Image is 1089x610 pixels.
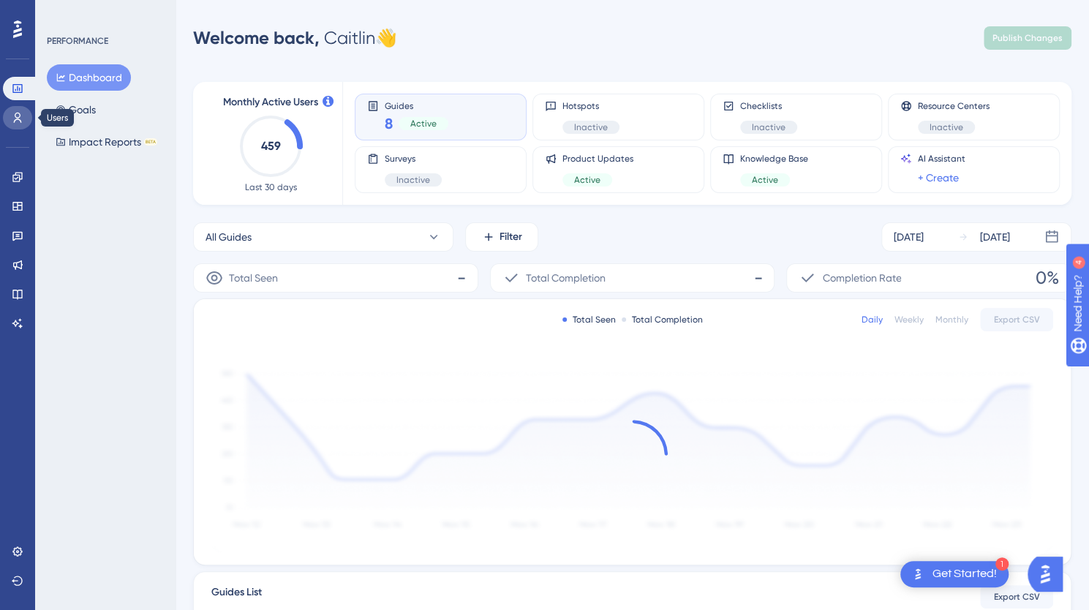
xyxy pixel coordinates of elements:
[206,228,252,246] span: All Guides
[740,153,808,165] span: Knowledge Base
[822,269,901,287] span: Completion Rate
[457,266,466,290] span: -
[1028,552,1071,596] iframe: UserGuiding AI Assistant Launcher
[994,591,1040,603] span: Export CSV
[994,314,1040,325] span: Export CSV
[385,100,448,110] span: Guides
[385,113,393,134] span: 8
[894,314,924,325] div: Weekly
[223,94,318,111] span: Monthly Active Users
[47,64,131,91] button: Dashboard
[980,585,1053,609] button: Export CSV
[980,228,1010,246] div: [DATE]
[1036,266,1059,290] span: 0%
[410,118,437,129] span: Active
[47,35,108,47] div: PERFORMANCE
[752,174,778,186] span: Active
[526,269,606,287] span: Total Completion
[574,121,608,133] span: Inactive
[385,153,442,165] span: Surveys
[753,266,762,290] span: -
[500,228,522,246] span: Filter
[930,121,963,133] span: Inactive
[562,314,616,325] div: Total Seen
[562,100,619,112] span: Hotspots
[992,32,1063,44] span: Publish Changes
[47,97,105,123] button: Goals
[740,100,797,112] span: Checklists
[935,314,968,325] div: Monthly
[995,557,1009,571] div: 1
[918,100,990,112] span: Resource Centers
[752,121,785,133] span: Inactive
[622,314,703,325] div: Total Completion
[211,584,262,610] span: Guides List
[261,139,281,153] text: 459
[193,26,397,50] div: Caitlin 👋
[918,169,959,187] a: + Create
[102,7,106,19] div: 4
[465,222,538,252] button: Filter
[909,565,927,583] img: launcher-image-alternative-text
[396,174,430,186] span: Inactive
[193,27,320,48] span: Welcome back,
[245,181,297,193] span: Last 30 days
[229,269,278,287] span: Total Seen
[34,4,91,21] span: Need Help?
[980,308,1053,331] button: Export CSV
[918,153,965,165] span: AI Assistant
[900,561,1009,587] div: Open Get Started! checklist, remaining modules: 1
[193,222,453,252] button: All Guides
[894,228,924,246] div: [DATE]
[574,174,600,186] span: Active
[932,566,997,582] div: Get Started!
[144,138,157,146] div: BETA
[862,314,883,325] div: Daily
[984,26,1071,50] button: Publish Changes
[47,129,166,155] button: Impact ReportsBETA
[562,153,633,165] span: Product Updates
